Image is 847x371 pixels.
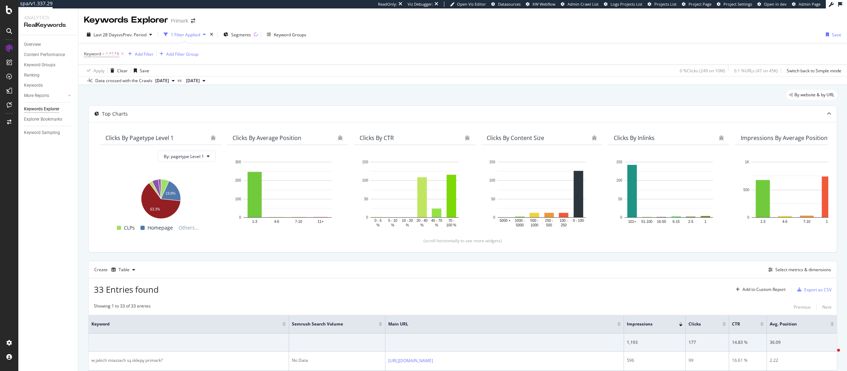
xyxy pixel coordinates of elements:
[94,264,138,275] div: Create
[221,29,254,40] button: Segments
[450,1,486,7] a: Open Viz Editor
[377,223,380,227] text: %
[561,1,599,7] a: Admin Crawl List
[24,14,72,21] div: Analytics
[487,158,597,228] div: A chart.
[150,207,160,211] text: 63.3%
[24,129,73,136] a: Keyword Sampling
[24,72,73,79] a: Ranking
[391,223,394,227] text: %
[616,179,622,183] text: 100
[171,17,188,24] div: Primark
[388,219,397,223] text: 5 - 10
[733,284,786,295] button: Add to Custom Report
[108,65,128,76] button: Clear
[408,1,433,7] div: Viz Debugger:
[102,51,104,57] span: =
[682,1,711,7] a: Project Page
[688,220,693,224] text: 2-5
[183,77,208,85] button: [DATE]
[186,78,200,84] span: 2025 Aug. 10th
[102,110,128,117] div: Top Charts
[784,65,841,76] button: Switch back to Simple mode
[24,129,60,136] div: Keyword Sampling
[745,160,750,164] text: 1K
[295,220,302,224] text: 7-10
[627,321,668,327] span: Impressions
[211,135,216,140] div: bug
[360,134,394,141] div: Clicks By CTR
[24,82,73,89] a: Keywords
[176,224,202,232] span: Others...
[530,219,539,223] text: 500 -
[792,1,821,7] a: Admin Page
[545,219,553,223] text: 250 -
[826,220,832,224] text: 11+
[274,220,280,224] text: 4-6
[431,219,443,223] text: 40 - 70
[734,68,778,74] div: 0.1 % URLs ( 47 on 45K )
[489,179,495,183] text: 100
[406,223,409,227] text: %
[803,220,810,224] text: 7-10
[24,61,73,69] a: Keyword Groups
[680,68,725,74] div: 0 % Clicks ( 249 on 10M )
[654,1,677,7] span: Projects List
[388,321,607,327] span: Main URL
[164,153,204,159] span: By: pagetype Level 1
[465,135,470,140] div: bug
[614,158,724,228] div: A chart.
[24,92,66,99] a: More Reports
[155,78,169,84] span: 2025 Sep. 7th
[117,68,128,74] div: Clear
[24,41,73,48] a: Overview
[264,29,309,40] button: Keyword Groups
[498,1,521,7] span: Datasources
[770,357,834,364] div: 2.22
[235,160,241,164] text: 300
[84,51,101,57] span: Keyword
[614,134,655,141] div: Clicks By Inlinks
[97,238,828,244] div: (scroll horizontally to see more widgets)
[794,303,811,311] button: Previous
[765,266,831,274] button: Select metrics & dimensions
[24,105,73,113] a: Keywords Explorer
[24,116,62,123] div: Explorer Bookmarks
[420,223,423,227] text: %
[794,284,831,295] button: Export as CSV
[546,223,552,227] text: 500
[24,105,59,113] div: Keywords Explorer
[362,179,368,183] text: 100
[448,219,454,223] text: 70 -
[747,215,749,219] text: 0
[794,93,834,97] span: By website & by URL
[627,357,683,364] div: 596
[627,339,683,346] div: 1,193
[161,29,209,40] button: 1 Filter Applied
[741,134,828,141] div: Impressions By Average Position
[24,51,73,59] a: Content Performance
[760,220,765,224] text: 1-3
[489,160,495,164] text: 150
[526,1,555,7] a: KW Webflow
[148,224,173,232] span: Homepage
[135,51,154,57] div: Add Filter
[364,197,368,201] text: 50
[757,1,787,7] a: Open in dev
[611,1,642,7] span: Logs Projects List
[84,14,168,26] div: Keywords Explorer
[704,220,707,224] text: 1
[717,1,752,7] a: Project Settings
[91,321,272,327] span: Keyword
[131,65,149,76] button: Save
[106,175,216,220] svg: A chart.
[628,220,636,224] text: 101+
[402,219,413,223] text: 10 - 20
[487,134,544,141] div: Clicks By Content Size
[416,219,428,223] text: 20 - 40
[233,158,343,228] div: A chart.
[516,223,524,227] text: 5000
[378,1,397,7] div: ReadOnly:
[124,224,135,232] span: CLPs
